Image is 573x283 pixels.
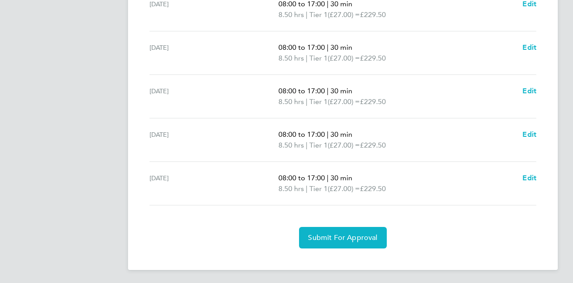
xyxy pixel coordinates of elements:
span: Tier 1 [309,9,328,20]
span: (£27.00) = [328,97,360,106]
a: Edit [522,86,536,96]
span: | [327,174,329,182]
span: Edit [522,174,536,182]
span: 30 min [330,43,352,52]
span: 08:00 to 17:00 [278,43,325,52]
div: [DATE] [150,129,278,151]
span: Edit [522,130,536,139]
a: Edit [522,173,536,183]
div: [DATE] [150,86,278,107]
span: 8.50 hrs [278,54,304,62]
span: £229.50 [360,97,386,106]
span: £229.50 [360,54,386,62]
span: | [306,97,308,106]
span: 8.50 hrs [278,10,304,19]
span: 8.50 hrs [278,97,304,106]
a: Edit [522,129,536,140]
button: Submit For Approval [299,227,386,248]
span: Submit For Approval [308,233,377,242]
span: (£27.00) = [328,10,360,19]
span: 08:00 to 17:00 [278,87,325,95]
span: Tier 1 [309,96,328,107]
a: Edit [522,42,536,53]
span: 08:00 to 17:00 [278,174,325,182]
span: Edit [522,43,536,52]
span: | [306,10,308,19]
span: (£27.00) = [328,54,360,62]
span: (£27.00) = [328,184,360,193]
span: | [306,141,308,149]
span: | [306,54,308,62]
span: Tier 1 [309,140,328,151]
span: 30 min [330,174,352,182]
span: (£27.00) = [328,141,360,149]
span: Tier 1 [309,53,328,64]
span: Edit [522,87,536,95]
span: 8.50 hrs [278,184,304,193]
span: £229.50 [360,10,386,19]
span: Tier 1 [309,183,328,194]
span: 30 min [330,130,352,139]
span: 8.50 hrs [278,141,304,149]
span: 30 min [330,87,352,95]
span: | [306,184,308,193]
span: £229.50 [360,184,386,193]
span: | [327,130,329,139]
span: 08:00 to 17:00 [278,130,325,139]
div: [DATE] [150,42,278,64]
span: £229.50 [360,141,386,149]
span: | [327,43,329,52]
span: | [327,87,329,95]
div: [DATE] [150,173,278,194]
